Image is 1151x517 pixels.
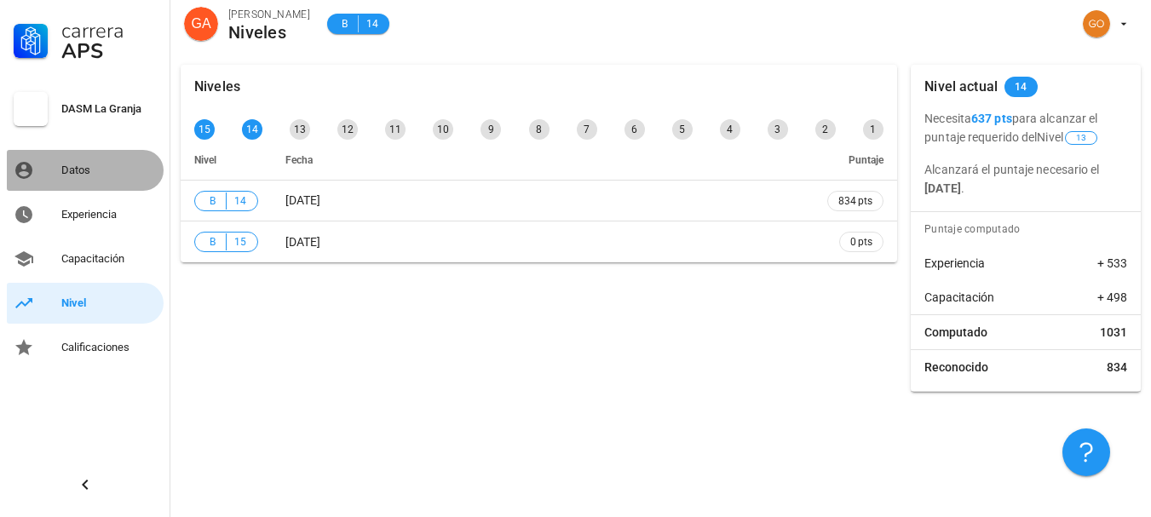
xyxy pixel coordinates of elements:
div: 6 [624,119,645,140]
span: Nivel [194,154,216,166]
span: 13 [1076,132,1086,144]
span: GA [191,7,210,41]
div: Nivel [61,296,157,310]
div: 7 [577,119,597,140]
div: 14 [242,119,262,140]
div: 11 [385,119,406,140]
span: [DATE] [285,235,320,249]
div: avatar [184,7,218,41]
span: 15 [233,233,247,250]
div: Carrera [61,20,157,41]
div: 5 [672,119,693,140]
div: 3 [768,119,788,140]
div: 15 [194,119,215,140]
span: Fecha [285,154,313,166]
a: Calificaciones [7,327,164,368]
span: Nivel [1037,130,1099,144]
span: 834 [1107,359,1127,376]
div: Niveles [194,65,240,109]
th: Nivel [181,140,272,181]
p: Necesita para alcanzar el puntaje requerido del [924,109,1127,146]
div: 9 [481,119,501,140]
div: 13 [290,119,310,140]
div: Datos [61,164,157,177]
div: APS [61,41,157,61]
a: Nivel [7,283,164,324]
div: Nivel actual [924,65,998,109]
span: Computado [924,324,987,341]
span: 14 [365,15,379,32]
div: 10 [433,119,453,140]
span: 0 pts [850,233,872,250]
a: Capacitación [7,238,164,279]
div: avatar [1083,10,1110,37]
th: Fecha [272,140,814,181]
span: 14 [233,192,247,210]
span: + 498 [1097,289,1127,306]
span: B [205,233,219,250]
div: 4 [720,119,740,140]
div: 8 [529,119,550,140]
b: 637 pts [971,112,1012,125]
div: Niveles [228,23,310,42]
span: B [337,15,351,32]
p: Alcanzará el puntaje necesario el . [924,160,1127,198]
b: [DATE] [924,181,961,195]
span: 14 [1015,77,1027,97]
span: Reconocido [924,359,988,376]
span: Puntaje [849,154,883,166]
span: Capacitación [924,289,994,306]
div: Calificaciones [61,341,157,354]
span: B [205,192,219,210]
th: Puntaje [814,140,897,181]
a: Datos [7,150,164,191]
a: Experiencia [7,194,164,235]
div: Experiencia [61,208,157,221]
div: DASM La Granja [61,102,157,116]
span: [DATE] [285,193,320,207]
span: Experiencia [924,255,985,272]
span: + 533 [1097,255,1127,272]
span: 834 pts [838,192,872,210]
span: 1031 [1100,324,1127,341]
div: 2 [815,119,836,140]
div: [PERSON_NAME] [228,6,310,23]
div: Puntaje computado [918,212,1141,246]
div: 12 [337,119,358,140]
div: 1 [863,119,883,140]
div: Capacitación [61,252,157,266]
